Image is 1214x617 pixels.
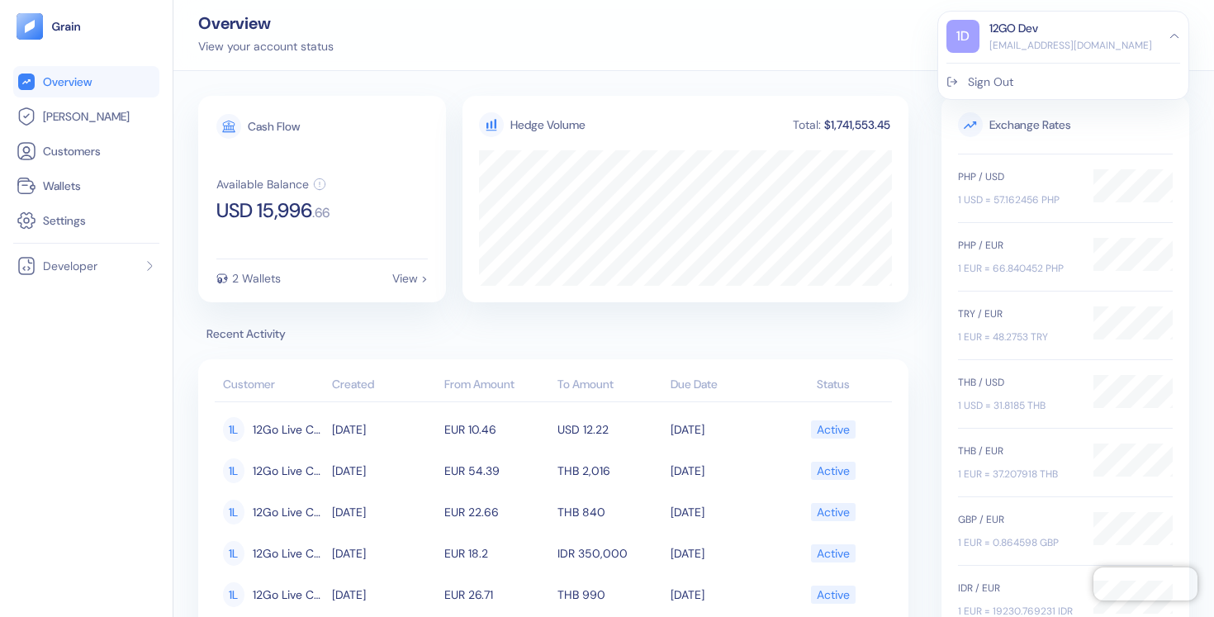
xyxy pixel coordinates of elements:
[223,582,244,607] div: 1L
[17,107,156,126] a: [PERSON_NAME]
[198,325,908,343] span: Recent Activity
[328,491,441,533] td: [DATE]
[817,498,850,526] div: Active
[215,369,328,402] th: Customer
[823,119,892,131] div: $1,741,553.45
[946,20,979,53] div: 1D
[817,457,850,485] div: Active
[553,450,666,491] td: THB 2,016
[198,38,334,55] div: View your account status
[253,581,324,609] span: 12Go Live Customer
[817,581,850,609] div: Active
[312,206,330,220] span: . 66
[216,201,312,221] span: USD 15,996
[666,574,780,615] td: [DATE]
[328,533,441,574] td: [DATE]
[989,20,1038,37] div: 12GO Dev
[553,369,666,402] th: To Amount
[958,535,1077,550] div: 1 EUR = 0.864598 GBP
[198,15,334,31] div: Overview
[666,369,780,402] th: Due Date
[440,533,553,574] td: EUR 18.2
[440,450,553,491] td: EUR 54.39
[43,212,86,229] span: Settings
[223,500,244,524] div: 1L
[223,541,244,566] div: 1L
[328,450,441,491] td: [DATE]
[666,409,780,450] td: [DATE]
[440,491,553,533] td: EUR 22.66
[392,273,428,284] div: View >
[440,574,553,615] td: EUR 26.71
[216,178,309,190] div: Available Balance
[223,417,244,442] div: 1L
[958,467,1077,482] div: 1 EUR = 37.207918 THB
[666,491,780,533] td: [DATE]
[17,13,43,40] img: logo-tablet-V2.svg
[958,375,1077,390] div: THB / USD
[968,74,1013,91] div: Sign Out
[553,533,666,574] td: IDR 350,000
[553,491,666,533] td: THB 840
[253,498,324,526] span: 12Go Live Customer
[328,369,441,402] th: Created
[17,72,156,92] a: Overview
[666,450,780,491] td: [DATE]
[958,306,1077,321] div: TRY / EUR
[440,409,553,450] td: EUR 10.46
[248,121,300,132] div: Cash Flow
[958,581,1077,596] div: IDR / EUR
[17,211,156,230] a: Settings
[43,74,92,90] span: Overview
[783,376,884,393] div: Status
[791,119,823,131] div: Total:
[666,533,780,574] td: [DATE]
[958,444,1077,458] div: THB / EUR
[43,258,97,274] span: Developer
[958,112,1173,137] span: Exchange Rates
[958,169,1077,184] div: PHP / USD
[958,330,1077,344] div: 1 EUR = 48.2753 TRY
[223,458,244,483] div: 1L
[17,176,156,196] a: Wallets
[553,409,666,450] td: USD 12.22
[510,116,586,134] div: Hedge Volume
[232,273,281,284] div: 2 Wallets
[553,574,666,615] td: THB 990
[817,415,850,444] div: Active
[328,409,441,450] td: [DATE]
[958,512,1077,527] div: GBP / EUR
[958,238,1077,253] div: PHP / EUR
[17,141,156,161] a: Customers
[1093,567,1197,600] iframe: Chatra live chat
[328,574,441,615] td: [DATE]
[958,398,1077,413] div: 1 USD = 31.8185 THB
[817,539,850,567] div: Active
[253,539,324,567] span: 12Go Live Customer
[958,261,1077,276] div: 1 EUR = 66.840452 PHP
[43,108,130,125] span: [PERSON_NAME]
[216,178,326,191] button: Available Balance
[253,415,324,444] span: 12Go Live Customer
[989,38,1152,53] div: [EMAIL_ADDRESS][DOMAIN_NAME]
[440,369,553,402] th: From Amount
[43,178,81,194] span: Wallets
[253,457,324,485] span: 12Go Live Customer
[43,143,101,159] span: Customers
[958,192,1077,207] div: 1 USD = 57.162456 PHP
[51,21,82,32] img: logo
